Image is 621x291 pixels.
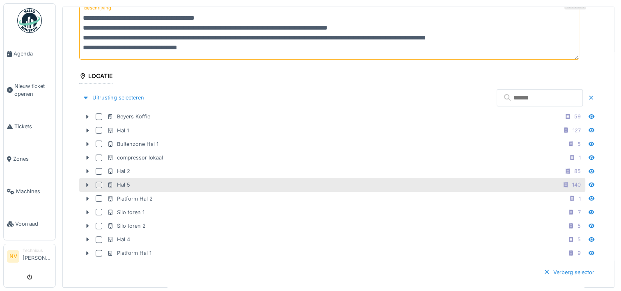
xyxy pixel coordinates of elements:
[16,187,52,195] span: Machines
[14,82,52,98] span: Nieuw ticket openen
[107,208,144,216] div: Silo toren 1
[14,122,52,130] span: Tickets
[579,195,581,203] div: 1
[4,208,55,240] a: Voorraad
[107,181,130,189] div: Hal 5
[107,127,129,134] div: Hal 1
[573,127,581,134] div: 127
[4,175,55,208] a: Machines
[4,37,55,70] a: Agenda
[574,113,581,120] div: 59
[579,154,581,162] div: 1
[107,249,151,257] div: Platform Hal 1
[15,220,52,228] span: Voorraad
[107,236,130,243] div: Hal 4
[577,249,581,257] div: 9
[7,250,19,263] li: NV
[23,247,52,254] div: Technicus
[577,236,581,243] div: 5
[107,113,150,120] div: Beyers Koffie
[14,50,52,58] span: Agenda
[4,110,55,143] a: Tickets
[107,167,130,175] div: Hal 2
[13,155,52,163] span: Zones
[577,222,581,230] div: 5
[577,140,581,148] div: 5
[4,143,55,175] a: Zones
[82,3,113,13] label: Beschrijving
[107,140,158,148] div: Buitenzone Hal 1
[79,70,113,84] div: Locatie
[4,70,55,110] a: Nieuw ticket openen
[79,92,147,103] div: Uitrusting selecteren
[107,195,153,203] div: Platform Hal 2
[107,154,163,162] div: compressor lokaal
[23,247,52,265] li: [PERSON_NAME]
[574,167,581,175] div: 85
[578,208,581,216] div: 7
[572,181,581,189] div: 140
[540,267,598,278] div: Verberg selector
[17,8,42,33] img: Badge_color-CXgf-gQk.svg
[107,222,146,230] div: Silo toren 2
[7,247,52,267] a: NV Technicus[PERSON_NAME]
